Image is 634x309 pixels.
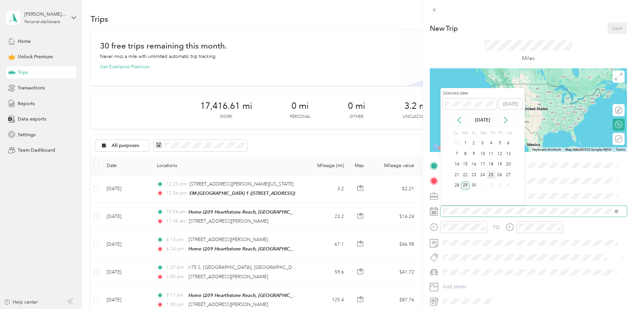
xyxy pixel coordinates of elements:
[471,129,477,138] div: Tu
[487,139,496,148] div: 4
[470,139,478,148] div: 2
[453,181,461,190] div: 28
[522,54,535,63] p: Miles
[453,171,461,179] div: 21
[430,24,458,33] p: New Trip
[504,150,513,158] div: 13
[489,129,495,138] div: Th
[440,282,627,292] button: Add photo
[495,160,504,169] div: 19
[453,139,461,148] div: 31
[487,181,496,190] div: 2
[470,160,478,169] div: 16
[487,160,496,169] div: 18
[453,160,461,169] div: 14
[493,224,500,231] div: TO
[469,117,497,124] p: [DATE]
[470,150,478,158] div: 9
[504,171,513,179] div: 27
[478,139,487,148] div: 3
[495,150,504,158] div: 12
[478,160,487,169] div: 17
[461,139,470,148] div: 1
[504,139,513,148] div: 6
[461,171,470,179] div: 22
[487,171,496,179] div: 25
[498,129,504,138] div: Fr
[532,147,561,152] button: Keyboard shortcuts
[431,143,454,152] a: Open this area in Google Maps (opens a new window)
[495,139,504,148] div: 5
[504,160,513,169] div: 20
[461,181,470,190] div: 29
[453,150,461,158] div: 7
[565,148,612,151] span: Map data ©2025 Google, INEGI
[495,181,504,190] div: 3
[487,150,496,158] div: 11
[461,160,470,169] div: 15
[499,99,523,109] button: [DATE]
[504,181,513,190] div: 4
[495,171,504,179] div: 26
[470,181,478,190] div: 30
[478,171,487,179] div: 24
[461,150,470,158] div: 8
[442,90,496,96] label: Selected date
[470,171,478,179] div: 23
[453,129,459,138] div: Su
[431,143,454,152] img: Google
[478,150,487,158] div: 10
[506,129,513,138] div: Sa
[479,129,487,138] div: We
[597,272,634,309] iframe: Everlance-gr Chat Button Frame
[478,181,487,190] div: 1
[461,129,468,138] div: Mo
